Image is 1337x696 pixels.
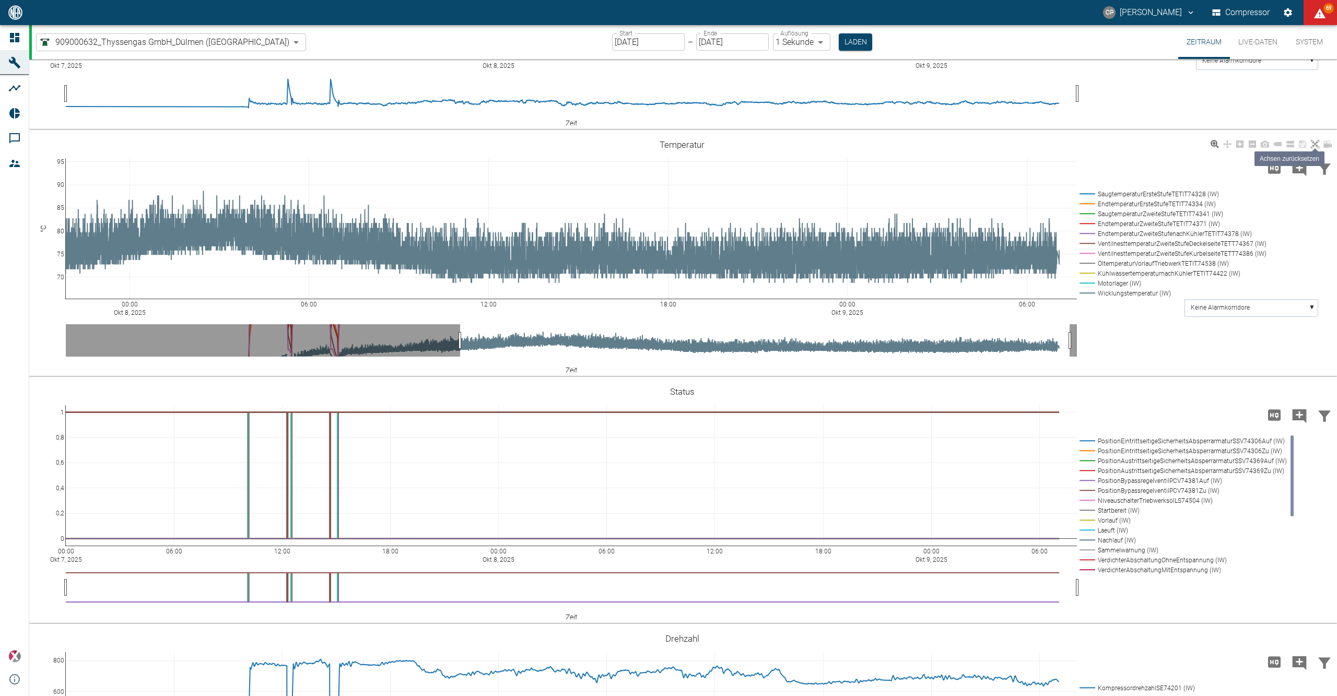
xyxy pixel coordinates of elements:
a: 909000632_Thyssengas GmbH_Dülmen ([GEOGRAPHIC_DATA]) [39,36,289,49]
input: DD.MM.YYYY [612,33,685,51]
button: christoph.palm@neuman-esser.com [1101,3,1197,22]
button: Daten filtern [1312,155,1337,182]
span: Hohe Auflösung [1262,409,1287,419]
button: Daten filtern [1312,648,1337,676]
span: 69 [1323,3,1334,14]
button: System [1286,25,1333,59]
span: 909000632_Thyssengas GmbH_Dülmen ([GEOGRAPHIC_DATA]) [55,36,289,48]
button: Live-Daten [1230,25,1286,59]
button: Einstellungen [1279,3,1297,22]
span: Hohe Auflösung [1262,656,1287,666]
span: Hohe Auflösung [1262,162,1287,172]
input: DD.MM.YYYY [696,33,769,51]
button: Compressor [1210,3,1272,22]
button: Laden [839,33,872,51]
div: 1 Sekunde [773,33,830,51]
label: Ende [703,29,717,38]
text: Keine Alarmkorridore [1202,57,1261,64]
label: Auflösung [780,29,808,38]
div: CP [1103,6,1116,19]
button: Kommentar hinzufügen [1287,648,1312,676]
button: Zeitraum [1178,25,1230,59]
text: Keine Alarmkorridore [1191,304,1250,311]
label: Start [619,29,632,38]
button: Kommentar hinzufügen [1287,402,1312,429]
button: Daten filtern [1312,402,1337,429]
p: – [688,36,693,48]
img: logo [7,5,24,19]
button: Kommentar hinzufügen [1287,155,1312,182]
img: Xplore Logo [8,650,21,663]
